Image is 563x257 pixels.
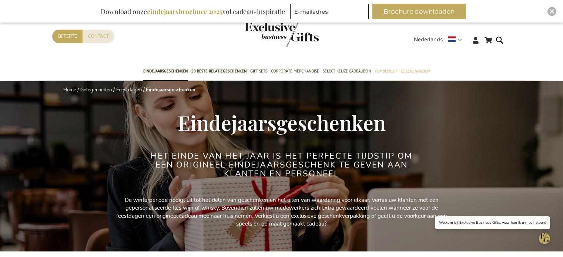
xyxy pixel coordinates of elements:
[290,4,369,19] input: E-mailadres
[271,67,319,75] span: Corporate Merchandise
[116,87,142,93] a: Feestdagen
[52,30,83,43] a: Offerte
[63,87,76,93] a: Home
[143,152,420,179] h2: Het einde van het jaar is het perfecte tijdstip om een origineel eindejaarsgeschenk te geven aan ...
[147,7,222,16] b: eindejaarsbrochure 2025
[414,35,443,44] span: Nederlands
[550,9,554,14] img: Close
[250,67,267,75] span: Gift Sets
[372,4,466,19] button: Brochure downloaden
[401,67,429,75] span: Gelegenheden
[83,30,114,43] a: Contact
[191,67,247,75] span: 50 beste relatiegeschenken
[146,87,195,93] strong: Eindejaarsgeschenken
[414,35,467,44] div: Nederlands
[143,67,188,75] span: Eindejaarsgeschenken
[245,22,319,47] img: Exclusive Business gifts logo
[97,4,288,19] div: Download onze vol cadeau-inspiratie
[115,196,448,228] p: De winterperiode nodigt uit tot het delen van geschenken en het uiten van waardering voor elkaar....
[323,67,371,75] span: Select Keuze Cadeaubon
[547,7,556,16] div: Close
[290,4,371,21] form: marketing offers and promotions
[245,22,282,47] a: store logo
[80,87,112,93] a: Gelegenheden
[178,109,386,136] span: Eindejaarsgeschenken
[375,67,397,75] span: Per Budget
